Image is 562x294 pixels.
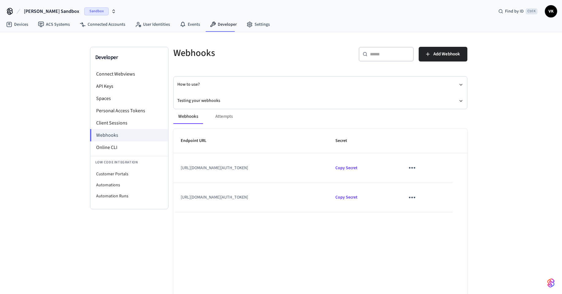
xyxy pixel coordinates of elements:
h5: Webhooks [173,47,317,59]
span: Copied! [335,165,357,171]
a: User Identities [130,19,175,30]
button: Webhooks [173,109,203,124]
span: Copied! [335,194,357,200]
li: Customer Portals [90,169,168,180]
table: sticky table [173,129,467,212]
td: [URL][DOMAIN_NAME][AUTH_TOKEN] [173,183,328,212]
td: [URL][DOMAIN_NAME][AUTH_TOKEN] [173,153,328,183]
li: Webhooks [90,129,168,141]
span: [PERSON_NAME] Sandbox [24,8,79,15]
span: Sandbox [84,7,109,15]
button: How to use? [177,76,463,93]
li: Online CLI [90,141,168,154]
li: API Keys [90,80,168,92]
li: Spaces [90,92,168,105]
span: Endpoint URL [181,136,214,146]
a: Devices [1,19,33,30]
li: Personal Access Tokens [90,105,168,117]
span: VK [545,6,556,17]
div: ant example [173,109,467,124]
img: SeamLogoGradient.69752ec5.svg [547,278,555,288]
a: ACS Systems [33,19,75,30]
span: Secret [335,136,355,146]
li: Low Code Integration [90,156,168,169]
button: VK [545,5,557,17]
h3: Developer [95,53,163,62]
li: Automation Runs [90,191,168,202]
a: Connected Accounts [75,19,130,30]
a: Developer [205,19,242,30]
span: Ctrl K [526,8,537,14]
span: Add Webhook [433,50,460,58]
button: Add Webhook [419,47,467,61]
li: Automations [90,180,168,191]
button: Testing your webhooks [177,93,463,109]
li: Client Sessions [90,117,168,129]
a: Events [175,19,205,30]
a: Settings [242,19,275,30]
span: Find by ID [505,8,524,14]
div: Find by IDCtrl K [493,6,542,17]
li: Connect Webviews [90,68,168,80]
